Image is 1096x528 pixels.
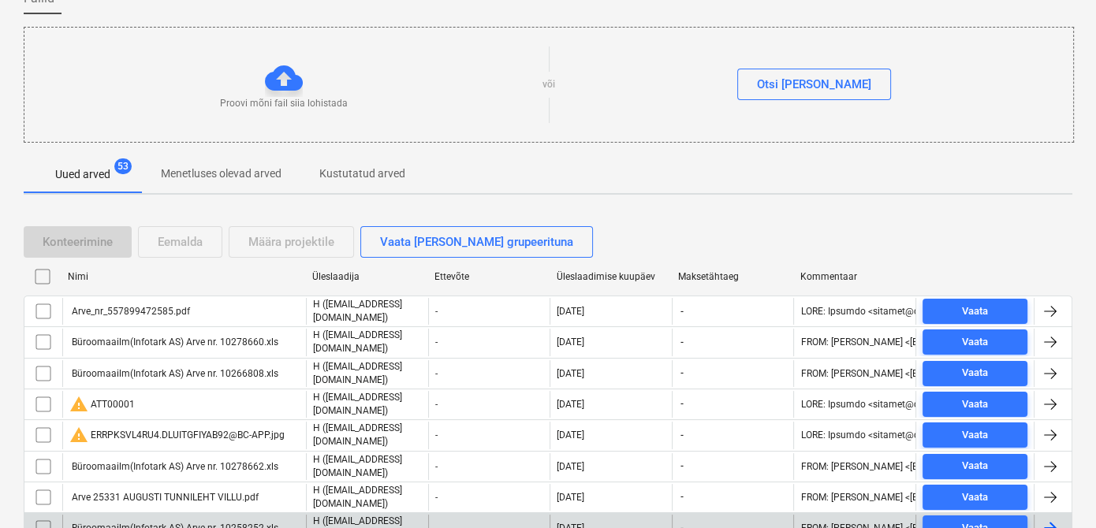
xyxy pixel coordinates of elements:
[69,368,278,379] div: Büroomaailm(Infotark AS) Arve nr. 10266808.xls
[923,454,1027,479] button: Vaata
[557,337,584,348] div: [DATE]
[428,329,550,355] div: -
[962,303,988,321] div: Vaata
[557,461,584,472] div: [DATE]
[923,361,1027,386] button: Vaata
[428,484,550,511] div: -
[679,336,685,349] span: -
[678,271,788,282] div: Maksetähtaeg
[962,364,988,382] div: Vaata
[962,457,988,475] div: Vaata
[220,97,348,110] p: Proovi mõni fail siia lohistada
[679,429,685,442] span: -
[313,360,422,387] p: H ([EMAIL_ADDRESS][DOMAIN_NAME])
[319,165,405,182] p: Kustutatud arved
[360,226,593,258] button: Vaata [PERSON_NAME] grupeerituna
[557,368,584,379] div: [DATE]
[923,485,1027,510] button: Vaata
[557,399,584,410] div: [DATE]
[69,426,285,444] div: ERRPKSVL4RU4.DLUITGFIYAB92@BC-APP.jpg
[923,422,1027,448] button: Vaata
[161,165,281,182] p: Menetluses olevad arved
[923,329,1027,355] button: Vaata
[313,298,422,325] p: H ([EMAIL_ADDRESS][DOMAIN_NAME])
[313,484,422,511] p: H ([EMAIL_ADDRESS][DOMAIN_NAME])
[923,299,1027,324] button: Vaata
[557,492,584,503] div: [DATE]
[428,453,550,480] div: -
[757,74,871,95] div: Otsi [PERSON_NAME]
[542,78,555,91] p: või
[557,306,584,317] div: [DATE]
[69,461,278,472] div: Büroomaailm(Infotark AS) Arve nr. 10278662.xls
[679,366,685,380] span: -
[679,459,685,473] span: -
[69,395,88,414] span: warning
[313,422,422,448] p: H ([EMAIL_ADDRESS][DOMAIN_NAME])
[312,271,422,282] div: Üleslaadija
[24,27,1074,143] div: Proovi mõni fail siia lohistadavõiOtsi [PERSON_NAME]
[679,397,685,411] span: -
[962,426,988,444] div: Vaata
[69,492,259,503] div: Arve 25331 AUGUSTI TUNNILEHT VILLU.pdf
[679,490,685,504] span: -
[556,271,665,282] div: Üleslaadimise kuupäev
[380,232,573,252] div: Vaata [PERSON_NAME] grupeerituna
[679,305,685,318] span: -
[800,271,910,282] div: Kommentaar
[737,69,891,100] button: Otsi [PERSON_NAME]
[68,271,300,282] div: Nimi
[428,298,550,325] div: -
[55,166,110,183] p: Uued arved
[428,391,550,418] div: -
[313,453,422,480] p: H ([EMAIL_ADDRESS][DOMAIN_NAME])
[923,392,1027,417] button: Vaata
[69,337,278,348] div: Büroomaailm(Infotark AS) Arve nr. 10278660.xls
[962,396,988,414] div: Vaata
[69,426,88,444] span: warning
[962,333,988,351] div: Vaata
[313,329,422,355] p: H ([EMAIL_ADDRESS][DOMAIN_NAME])
[962,489,988,507] div: Vaata
[557,429,584,441] div: [DATE]
[69,306,190,317] div: Arve_nr_557899472585.pdf
[313,391,422,418] p: H ([EMAIL_ADDRESS][DOMAIN_NAME])
[69,395,135,414] div: ATT00001
[114,158,132,174] span: 53
[428,360,550,387] div: -
[434,271,544,282] div: Ettevõte
[428,422,550,448] div: -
